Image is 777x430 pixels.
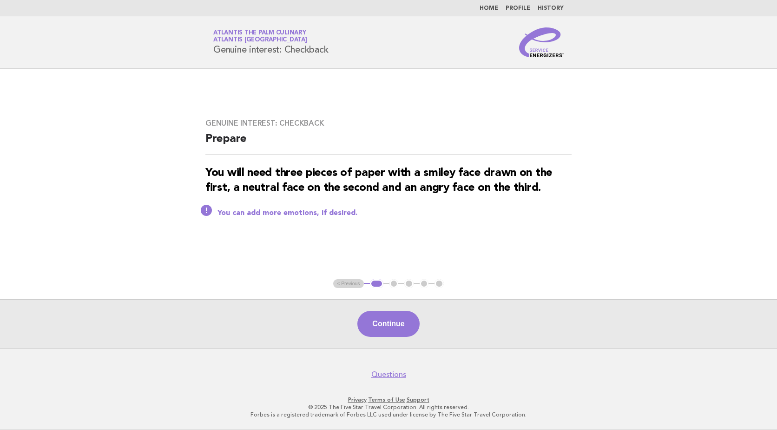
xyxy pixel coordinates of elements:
[217,208,572,218] p: You can add more emotions, if desired.
[205,119,572,128] h3: Genuine interest: Checkback
[348,396,367,403] a: Privacy
[506,6,530,11] a: Profile
[205,168,552,194] strong: You will need three pieces of paper with a smiley face drawn on the first, a neutral face on the ...
[370,279,383,289] button: 1
[104,411,673,418] p: Forbes is a registered trademark of Forbes LLC used under license by The Five Star Travel Corpora...
[368,396,405,403] a: Terms of Use
[538,6,564,11] a: History
[205,132,572,155] h2: Prepare
[104,396,673,403] p: · ·
[104,403,673,411] p: © 2025 The Five Star Travel Corporation. All rights reserved.
[519,27,564,57] img: Service Energizers
[213,30,328,54] h1: Genuine interest: Checkback
[480,6,498,11] a: Home
[213,37,307,43] span: Atlantis [GEOGRAPHIC_DATA]
[371,370,406,379] a: Questions
[407,396,429,403] a: Support
[213,30,307,43] a: Atlantis The Palm CulinaryAtlantis [GEOGRAPHIC_DATA]
[357,311,419,337] button: Continue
